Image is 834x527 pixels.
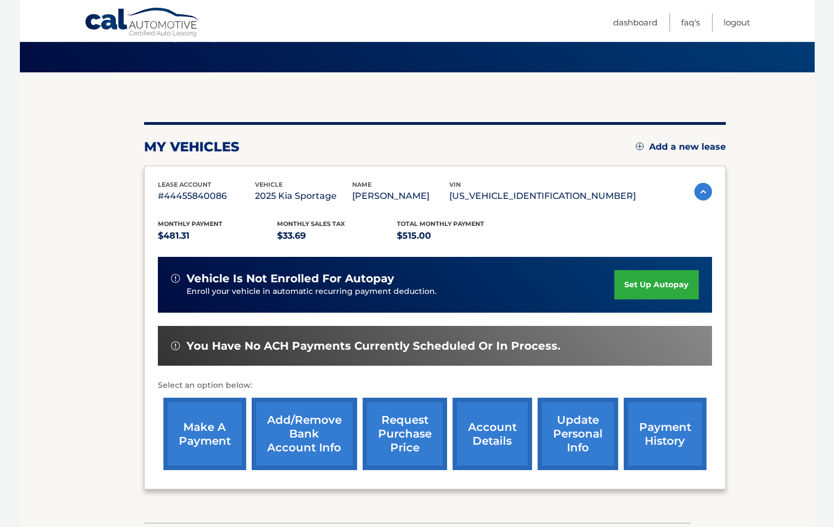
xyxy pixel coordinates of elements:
[255,188,352,204] p: 2025 Kia Sportage
[681,13,700,31] a: FAQ's
[694,183,712,201] img: accordion-active.svg
[187,339,560,353] span: You have no ACH payments currently scheduled or in process.
[397,220,484,228] span: Total Monthly Payment
[84,7,200,39] a: Cal Automotive
[252,398,357,470] a: Add/Remove bank account info
[158,379,712,392] p: Select an option below:
[636,141,726,152] a: Add a new lease
[363,398,447,470] a: request purchase price
[171,341,180,350] img: alert-white.svg
[613,13,657,31] a: Dashboard
[453,398,532,470] a: account details
[624,398,706,470] a: payment history
[158,181,211,188] span: lease account
[163,398,246,470] a: make a payment
[277,220,345,228] span: Monthly sales Tax
[636,143,644,150] img: add.svg
[449,181,461,188] span: vin
[397,228,517,244] p: $515.00
[158,228,278,244] p: $481.31
[255,181,283,188] span: vehicle
[614,270,698,299] a: set up autopay
[352,181,371,188] span: name
[724,13,750,31] a: Logout
[158,188,255,204] p: #44455840086
[158,220,222,228] span: Monthly Payment
[187,286,615,298] p: Enroll your vehicle in automatic recurring payment deduction.
[144,139,240,155] h2: my vehicles
[538,398,618,470] a: update personal info
[171,274,180,283] img: alert-white.svg
[277,228,397,244] p: $33.69
[449,188,636,204] p: [US_VEHICLE_IDENTIFICATION_NUMBER]
[187,272,394,286] span: vehicle is not enrolled for autopay
[352,188,449,204] p: [PERSON_NAME]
